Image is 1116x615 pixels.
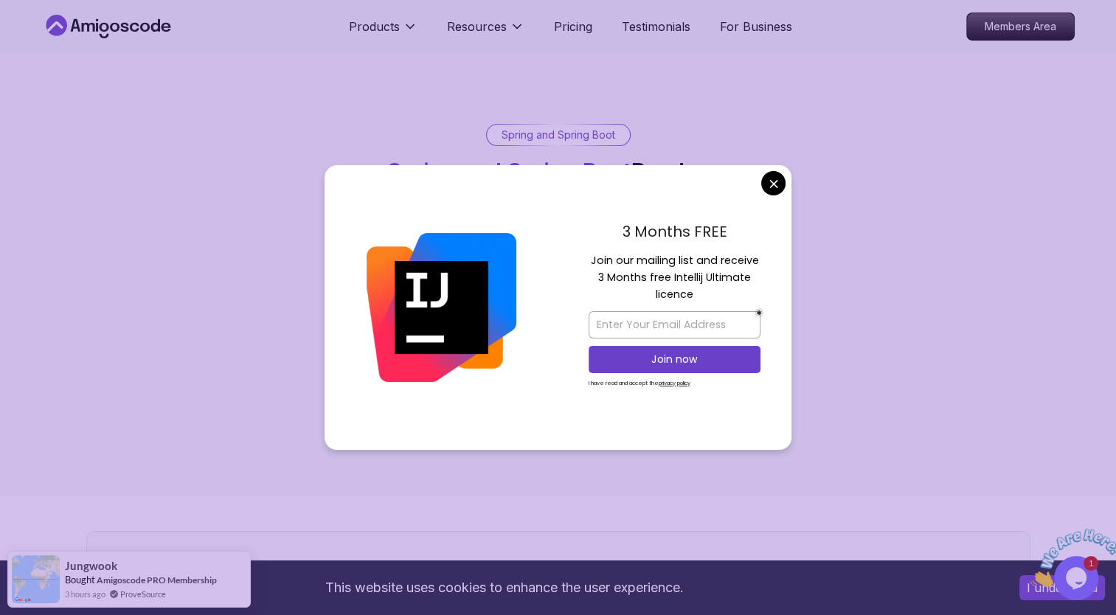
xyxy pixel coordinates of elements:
span: jungwook [65,560,117,572]
p: Members Area [967,13,1074,40]
button: Products [349,18,417,47]
p: Resources [447,18,507,35]
a: Pricing [554,18,592,35]
a: Amigoscode PRO Membership [97,574,217,586]
a: For Business [720,18,792,35]
a: Testimonials [622,18,690,35]
div: Spring and Spring Boot [487,125,630,145]
a: ProveSource [120,588,166,600]
button: Resources [447,18,524,47]
h1: Roadmap [387,158,729,184]
iframe: chat widget [1025,523,1116,593]
img: provesource social proof notification image [12,555,60,603]
button: Accept cookies [1019,575,1105,600]
div: This website uses cookies to enhance the user experience. [11,571,997,604]
span: 3 hours ago [65,588,105,600]
span: Spring and Spring Boot [387,158,631,184]
span: Bought [65,574,95,586]
img: Chat attention grabber [6,6,97,64]
p: Products [349,18,400,35]
a: Members Area [966,13,1075,41]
